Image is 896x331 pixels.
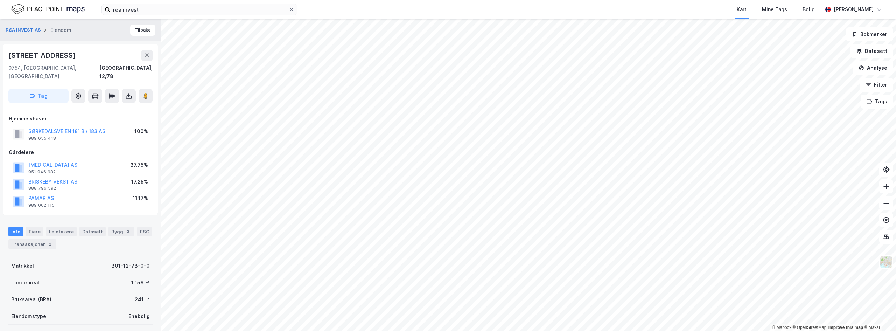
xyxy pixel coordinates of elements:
[9,148,152,157] div: Gårdeiere
[111,262,150,270] div: 301-12-78-0-0
[99,64,153,81] div: [GEOGRAPHIC_DATA], 12/78
[130,25,155,36] button: Tilbake
[11,295,51,304] div: Bruksareal (BRA)
[8,64,99,81] div: 0754, [GEOGRAPHIC_DATA], [GEOGRAPHIC_DATA]
[834,5,874,14] div: [PERSON_NAME]
[8,50,77,61] div: [STREET_ADDRESS]
[793,325,827,330] a: OpenStreetMap
[28,186,56,191] div: 888 796 592
[860,78,893,92] button: Filter
[11,3,85,15] img: logo.f888ab2527a4732fd821a326f86c7f29.svg
[8,227,23,236] div: Info
[803,5,815,14] div: Bolig
[9,115,152,123] div: Hjemmelshaver
[108,227,134,236] div: Bygg
[6,27,42,34] button: RØA INVEST AS
[134,127,148,136] div: 100%
[135,295,150,304] div: 241 ㎡
[28,202,55,208] div: 989 062 115
[737,5,747,14] div: Kart
[125,228,132,235] div: 3
[853,61,893,75] button: Analyse
[880,255,893,269] img: Z
[130,161,148,169] div: 37.75%
[8,89,69,103] button: Tag
[79,227,106,236] div: Datasett
[28,136,56,141] div: 989 655 418
[11,262,34,270] div: Matrikkel
[50,26,71,34] div: Eiendom
[11,312,46,320] div: Eiendomstype
[47,241,54,248] div: 2
[828,325,863,330] a: Improve this map
[137,227,152,236] div: ESG
[110,4,289,15] input: Søk på adresse, matrikkel, gårdeiere, leietakere eller personer
[28,169,56,175] div: 951 946 982
[861,95,893,109] button: Tags
[772,325,791,330] a: Mapbox
[133,194,148,202] div: 11.17%
[762,5,787,14] div: Mine Tags
[846,27,893,41] button: Bokmerker
[861,297,896,331] iframe: Chat Widget
[11,278,39,287] div: Tomteareal
[46,227,77,236] div: Leietakere
[26,227,43,236] div: Eiere
[8,239,56,249] div: Transaksjoner
[131,278,150,287] div: 1 156 ㎡
[850,44,893,58] button: Datasett
[128,312,150,320] div: Enebolig
[131,178,148,186] div: 17.25%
